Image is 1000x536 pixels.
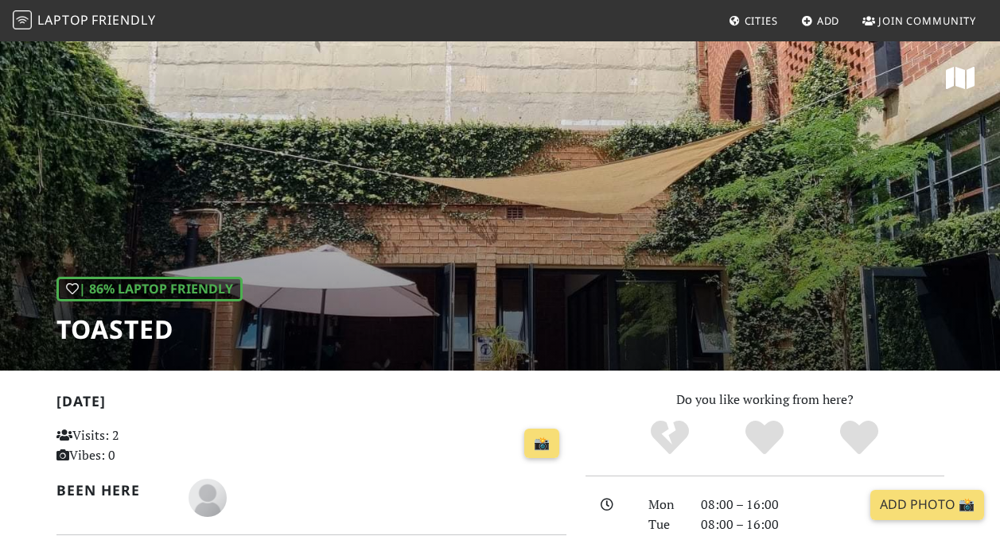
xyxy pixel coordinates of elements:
div: 08:00 – 16:00 [691,495,954,515]
a: Join Community [856,6,982,35]
span: Laptop [37,11,89,29]
h1: Toasted [56,314,243,344]
h2: [DATE] [56,393,566,416]
a: Add [795,6,846,35]
a: Cities [722,6,784,35]
span: Friendly [91,11,155,29]
span: Jordan Sher [189,487,227,505]
div: No [623,418,718,458]
p: Do you like working from here? [586,390,944,410]
div: Mon [639,495,691,515]
img: LaptopFriendly [13,10,32,29]
span: Cities [745,14,778,28]
a: LaptopFriendly LaptopFriendly [13,7,156,35]
a: 📸 [524,429,559,459]
p: Visits: 2 Vibes: 0 [56,425,214,466]
a: Add Photo 📸 [870,490,984,520]
img: blank-535327c66bd565773addf3077783bbfce4b00ec00e9fd257753287c682c7fa38.png [189,479,227,517]
div: Tue [639,515,691,535]
div: Definitely! [811,418,906,458]
h2: Been here [56,482,169,499]
div: | 86% Laptop Friendly [56,277,243,302]
span: Add [817,14,840,28]
span: Join Community [878,14,976,28]
div: 08:00 – 16:00 [691,515,954,535]
div: Yes [718,418,812,458]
